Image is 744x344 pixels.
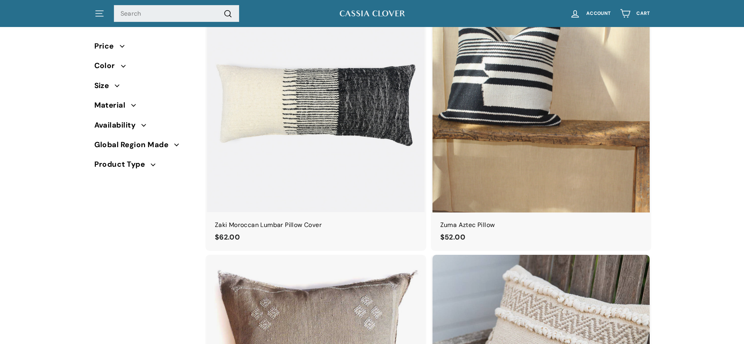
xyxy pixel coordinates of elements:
span: Product Type [94,158,151,170]
input: Search [114,5,239,22]
span: Size [94,80,115,92]
button: Availability [94,117,195,137]
span: Color [94,60,121,72]
div: Zuma Aztec Pillow [440,220,642,230]
button: Price [94,38,195,58]
span: Price [94,40,120,52]
span: $62.00 [215,232,240,242]
span: Global Region Made [94,139,175,151]
button: Material [94,97,195,117]
button: Global Region Made [94,137,195,157]
a: Account [565,2,615,25]
span: $52.00 [440,232,465,242]
a: Cart [615,2,654,25]
button: Product Type [94,157,195,176]
span: Availability [94,119,142,131]
div: Zaki Moroccan Lumbar Pillow Cover [215,220,417,230]
span: Account [586,11,611,16]
button: Color [94,58,195,77]
button: Size [94,78,195,97]
span: Cart [636,11,650,16]
span: Material [94,99,132,111]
